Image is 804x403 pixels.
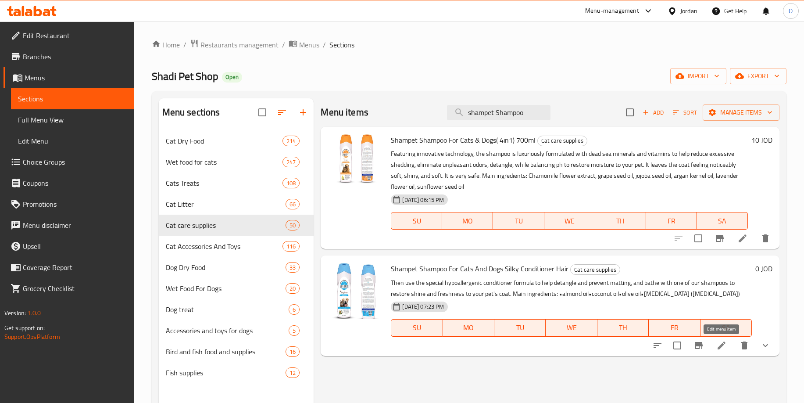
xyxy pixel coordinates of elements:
img: Shampet Shampoo For Cats And Dogs Silky Conditioner Hair [328,263,384,319]
button: SA [700,319,752,337]
a: Edit menu item [737,233,748,244]
span: Coupons [23,178,127,188]
span: 5 [289,327,299,335]
button: SU [391,319,443,337]
span: TU [497,215,540,227]
button: Add [639,106,667,119]
li: / [323,40,326,50]
span: 6 [289,306,299,314]
span: Select section [621,103,639,122]
span: SU [395,215,439,227]
a: Promotions [4,194,134,215]
div: items [286,262,300,273]
button: Add section [293,102,314,123]
div: Cats Treats108 [159,173,314,194]
button: WE [546,319,597,337]
span: Wet food for cats [166,157,282,167]
a: Edit Restaurant [4,25,134,46]
span: Shadi Pet Shop [152,66,218,86]
span: Promotions [23,199,127,209]
span: Cat care supplies [166,220,286,230]
img: Shampet Shampoo For Cats & Dogs( 4in1) 700ml [328,134,384,190]
h6: 10 JOD [751,134,772,146]
span: Cat Dry Food [166,136,282,146]
div: Cats Treats [166,178,282,188]
span: Add item [639,106,667,119]
p: Then use the special hypoallergenic conditioner formula to help detangle and prevent matting, and... [391,277,752,299]
button: SU [391,212,442,230]
span: import [677,71,719,82]
span: Sort items [667,106,703,119]
a: Restaurants management [190,39,279,50]
button: delete [755,228,776,249]
nav: Menu sections [159,127,314,387]
span: 66 [286,200,299,209]
div: Open [222,72,242,83]
span: 12 [286,369,299,377]
span: Wet Food For Dogs [166,283,286,294]
span: Cat Litter [166,199,286,209]
input: search [447,105,550,120]
span: export [737,71,779,82]
span: Grocery Checklist [23,283,127,294]
span: Select all sections [253,103,272,122]
div: Menu-management [585,6,639,16]
span: [DATE] 07:23 PM [399,302,447,311]
span: Version: [4,307,26,319]
span: Shampet Shampoo For Cats And Dogs Silky Conditioner Hair [391,262,568,275]
button: MO [442,212,493,230]
div: items [286,220,300,230]
span: Fish supplies [166,367,286,378]
span: 16 [286,348,299,356]
button: Branch-specific-item [688,335,709,356]
span: MO [447,321,491,334]
a: Support.OpsPlatform [4,331,60,342]
nav: breadcrumb [152,39,786,50]
span: Select to update [668,336,686,355]
a: Full Menu View [11,109,134,130]
span: Dog Dry Food [166,262,286,273]
a: Branches [4,46,134,67]
span: 33 [286,263,299,272]
span: 116 [283,242,299,251]
span: Restaurants management [200,40,279,50]
span: Get support on: [4,322,45,334]
span: 1.0.0 [27,307,41,319]
span: Cat Accessories And Toys [166,241,282,252]
span: TH [599,215,643,227]
div: items [286,283,300,294]
button: Sort [671,106,699,119]
div: Cat Dry Food214 [159,130,314,151]
a: Sections [11,88,134,109]
div: Dog Dry Food33 [159,257,314,278]
button: export [730,68,786,84]
span: MO [446,215,490,227]
span: Shampet Shampoo For Cats & Dogs( 4in1) 700ml [391,133,536,147]
div: Accessories and toys for dogs [166,325,289,336]
span: Sections [329,40,354,50]
span: WE [548,215,592,227]
div: Wet Food For Dogs20 [159,278,314,299]
div: Dog treat6 [159,299,314,320]
span: Add [641,108,665,118]
span: Choice Groups [23,157,127,167]
span: TU [498,321,542,334]
span: Cat care supplies [538,136,587,146]
div: Bird and fish food and supplies16 [159,341,314,362]
span: Dog treat [166,304,289,315]
div: items [282,157,300,167]
span: Open [222,73,242,81]
div: items [282,178,300,188]
a: Choice Groups [4,151,134,173]
span: 108 [283,179,299,187]
button: FR [646,212,697,230]
span: SA [700,215,744,227]
span: Manage items [710,107,772,118]
div: Fish supplies12 [159,362,314,383]
button: WE [544,212,595,230]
